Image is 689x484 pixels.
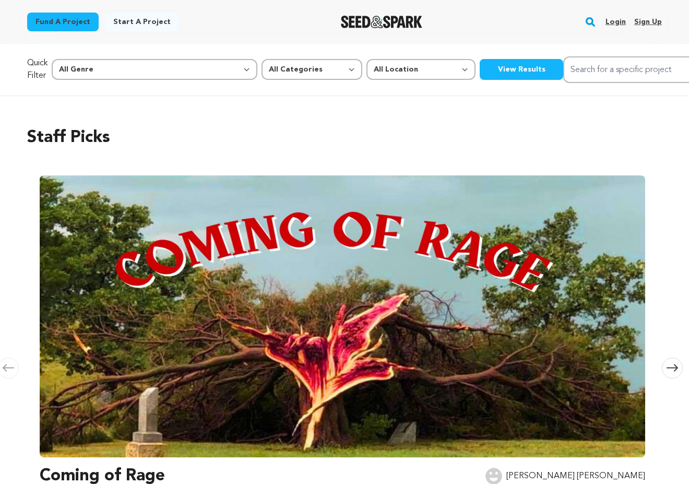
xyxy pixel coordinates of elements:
a: Start a project [105,13,179,31]
p: [PERSON_NAME] [PERSON_NAME] [506,470,645,482]
p: Quick Filter [27,57,47,82]
button: View Results [480,59,563,80]
img: Seed&Spark Logo Dark Mode [341,16,423,28]
h2: Staff Picks [27,125,662,150]
a: Sign up [634,14,662,30]
a: Fund a project [27,13,99,31]
img: Coming of Rage image [40,175,645,457]
a: Seed&Spark Homepage [341,16,423,28]
a: Login [605,14,626,30]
